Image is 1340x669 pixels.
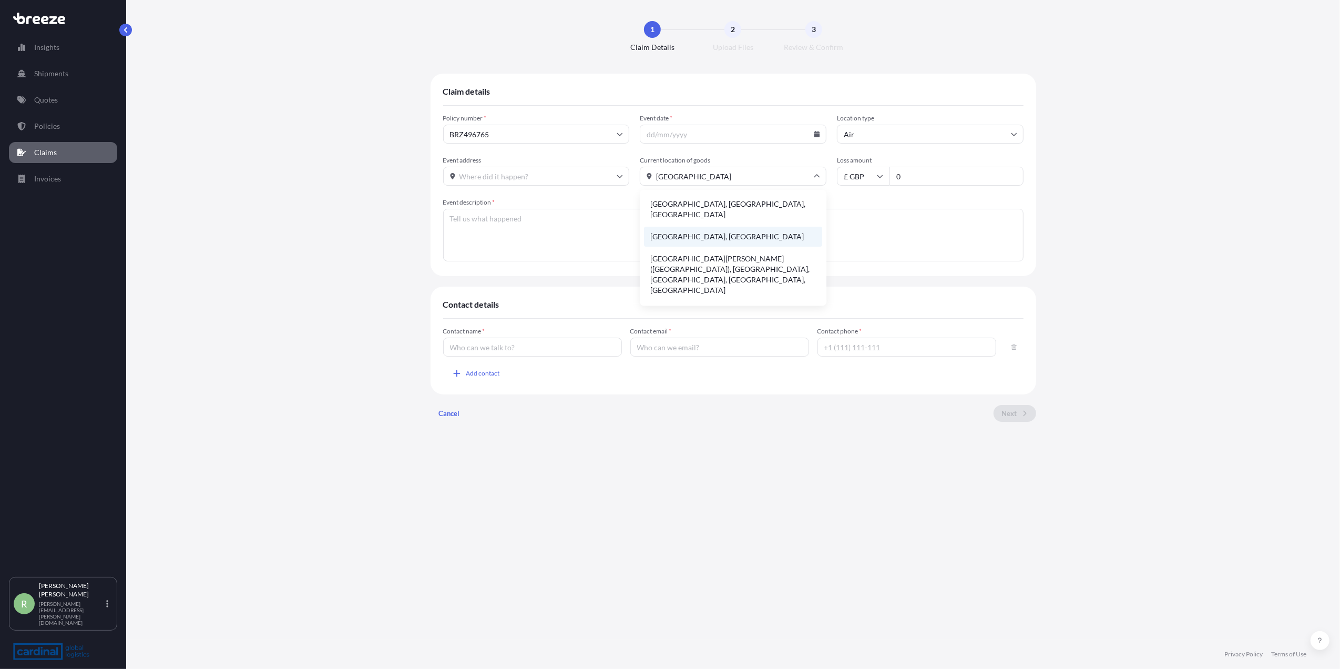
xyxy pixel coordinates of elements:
[466,368,500,379] span: Add contact
[1002,408,1017,419] p: Next
[443,86,490,97] span: Claim details
[1224,650,1263,658] a: Privacy Policy
[9,168,117,189] a: Invoices
[630,327,809,336] span: Contact email
[630,338,809,357] input: Who can we email?
[644,302,822,333] li: [GEOGRAPHIC_DATA], [GEOGRAPHIC_DATA], [GEOGRAPHIC_DATA]
[640,167,826,186] input: Where are the goods currently?
[34,121,60,131] p: Policies
[443,365,508,382] button: Add contact
[644,227,822,247] li: [GEOGRAPHIC_DATA], [GEOGRAPHIC_DATA]
[837,125,1024,144] input: Select...
[13,643,89,660] img: organization-logo
[650,24,654,35] span: 1
[443,327,622,336] span: Contact name
[9,89,117,110] a: Quotes
[9,142,117,163] a: Claims
[640,125,826,144] input: dd/mm/yyyy
[837,156,1024,165] span: Loss amount
[34,95,58,105] p: Quotes
[443,198,1024,207] span: Event description
[994,405,1036,422] button: Next
[713,42,753,53] span: Upload Files
[731,24,735,35] span: 2
[9,37,117,58] a: Insights
[644,249,822,300] li: [GEOGRAPHIC_DATA][PERSON_NAME] ([GEOGRAPHIC_DATA]), [GEOGRAPHIC_DATA], [GEOGRAPHIC_DATA], [GEOGRA...
[630,42,674,53] span: Claim Details
[39,601,104,626] p: [PERSON_NAME][EMAIL_ADDRESS][PERSON_NAME][DOMAIN_NAME]
[817,338,996,357] input: +1 (111) 111-111
[9,63,117,84] a: Shipments
[640,156,826,165] span: Current location of goods
[34,147,57,158] p: Claims
[443,338,622,357] input: Who can we talk to?
[34,68,68,79] p: Shipments
[443,167,630,186] input: Where did it happen?
[34,42,59,53] p: Insights
[812,24,816,35] span: 3
[431,405,468,422] button: Cancel
[1271,650,1306,658] a: Terms of Use
[443,299,499,310] span: Contact details
[439,408,460,419] p: Cancel
[443,125,630,144] input: Select policy number...
[39,582,104,599] p: [PERSON_NAME] [PERSON_NAME]
[443,114,630,123] span: Policy number
[640,114,826,123] span: Event date
[784,42,843,53] span: Review & Confirm
[21,599,27,609] span: R
[817,327,996,336] span: Contact phone
[644,194,822,225] li: [GEOGRAPHIC_DATA], [GEOGRAPHIC_DATA], [GEOGRAPHIC_DATA]
[9,116,117,137] a: Policies
[34,174,61,184] p: Invoices
[443,156,630,165] span: Event address
[837,114,1024,123] span: Location type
